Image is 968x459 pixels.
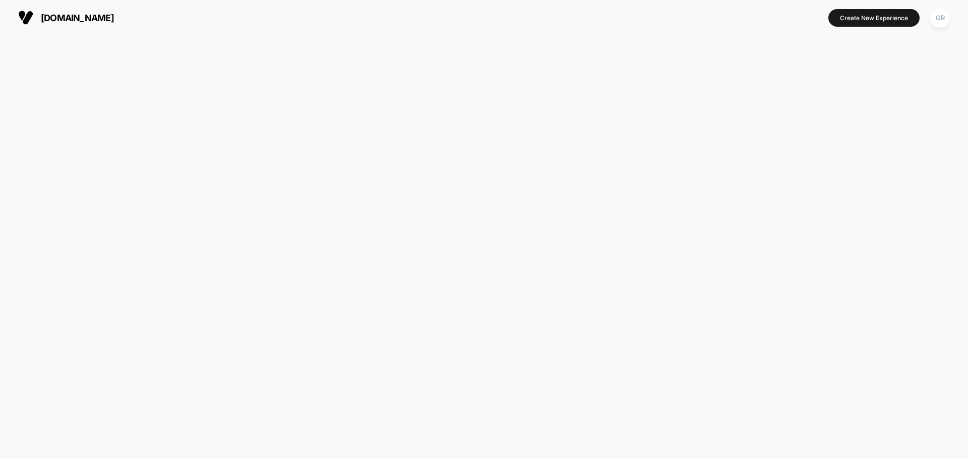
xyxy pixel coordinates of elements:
span: [DOMAIN_NAME] [41,13,114,23]
button: Create New Experience [828,9,920,27]
button: [DOMAIN_NAME] [15,10,117,26]
img: Visually logo [18,10,33,25]
button: GR [927,8,953,28]
div: GR [930,8,950,28]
